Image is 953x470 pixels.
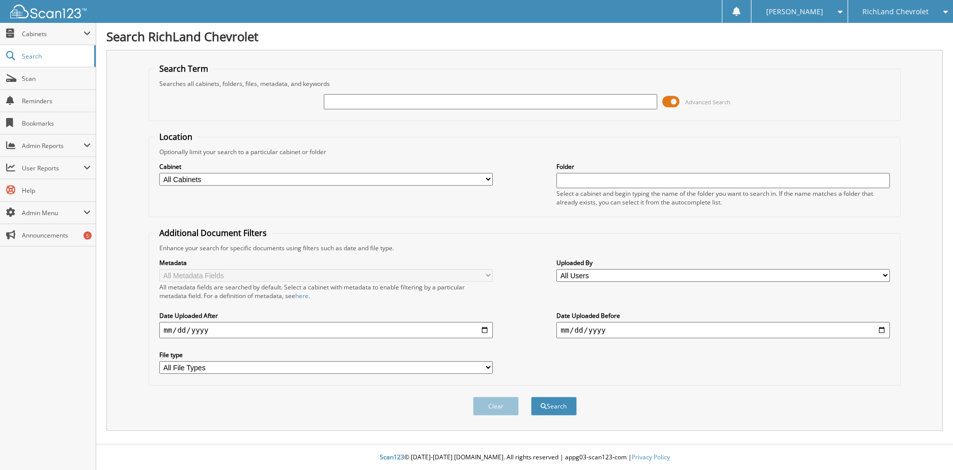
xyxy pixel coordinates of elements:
[531,397,577,416] button: Search
[159,322,493,338] input: start
[295,291,309,300] a: here
[556,162,890,171] label: Folder
[556,258,890,267] label: Uploaded By
[96,445,953,470] div: © [DATE]-[DATE] [DOMAIN_NAME]. All rights reserved | appg03-scan123-com |
[159,162,493,171] label: Cabinet
[473,397,519,416] button: Clear
[154,227,272,239] legend: Additional Document Filters
[556,322,890,338] input: end
[22,97,91,105] span: Reminders
[556,311,890,320] label: Date Uploaded Before
[154,131,198,142] legend: Location
[862,9,929,15] span: RichLand Chevrolet
[159,311,493,320] label: Date Uploaded After
[154,244,895,252] div: Enhance your search for specific documents using filters such as date and file type.
[154,148,895,156] div: Optionally limit your search to a particular cabinet or folder
[22,141,83,150] span: Admin Reports
[556,189,890,207] div: Select a cabinet and begin typing the name of the folder you want to search in. If the name match...
[685,98,731,106] span: Advanced Search
[632,453,670,461] a: Privacy Policy
[10,5,87,18] img: scan123-logo-white.svg
[766,9,823,15] span: [PERSON_NAME]
[22,119,91,128] span: Bookmarks
[83,231,92,240] div: 5
[22,74,91,83] span: Scan
[154,63,213,74] legend: Search Term
[154,79,895,88] div: Searches all cabinets, folders, files, metadata, and keywords
[22,186,91,195] span: Help
[22,231,91,240] span: Announcements
[159,258,493,267] label: Metadata
[22,52,89,61] span: Search
[380,453,404,461] span: Scan123
[22,164,83,172] span: User Reports
[159,283,493,300] div: All metadata fields are searched by default. Select a cabinet with metadata to enable filtering b...
[22,30,83,38] span: Cabinets
[159,350,493,359] label: File type
[106,28,943,45] h1: Search RichLand Chevrolet
[22,209,83,217] span: Admin Menu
